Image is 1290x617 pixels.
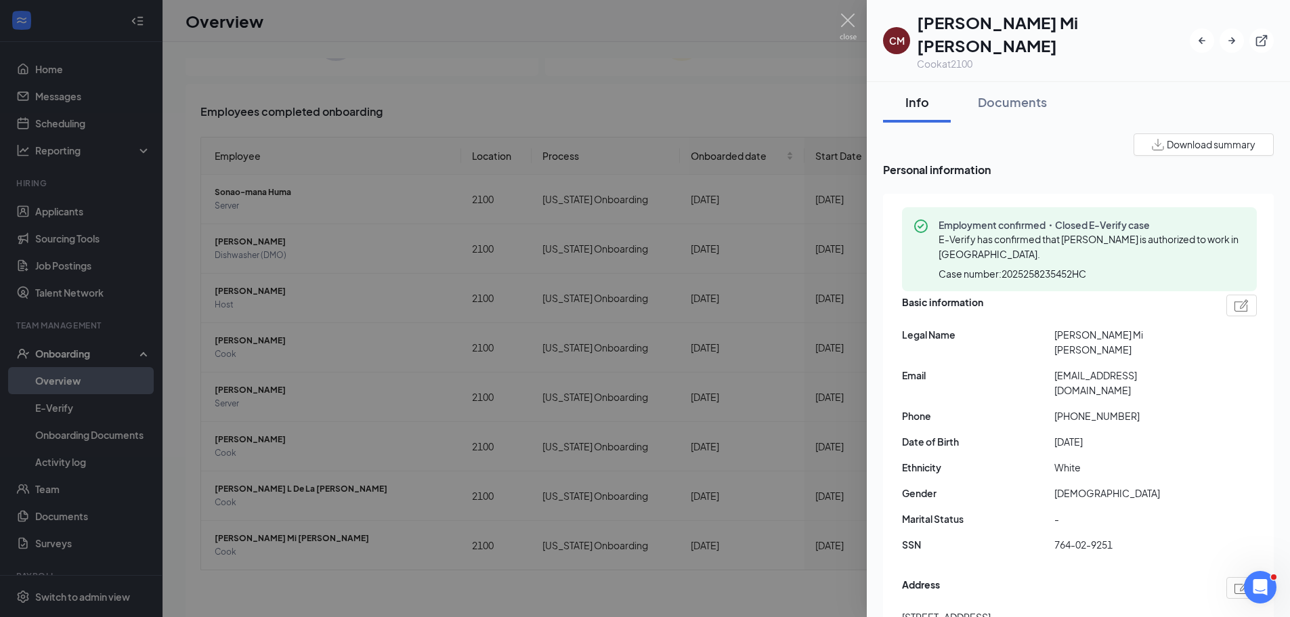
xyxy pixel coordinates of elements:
svg: ArrowRight [1225,34,1239,47]
span: Personal information [883,161,1274,178]
span: [EMAIL_ADDRESS][DOMAIN_NAME] [1054,368,1207,398]
button: ExternalLink [1249,28,1274,53]
span: [PHONE_NUMBER] [1054,408,1207,423]
span: Address [902,577,940,599]
span: [DATE] [1054,434,1207,449]
span: Phone [902,408,1054,423]
iframe: Intercom live chat [1244,571,1276,603]
h1: [PERSON_NAME] Mi [PERSON_NAME] [917,11,1190,57]
span: Employment confirmed・Closed E-Verify case [939,218,1246,232]
span: [DEMOGRAPHIC_DATA] [1054,486,1207,501]
span: White [1054,460,1207,475]
div: CM [889,34,905,47]
span: Case number: 2025258235452HC [939,267,1086,280]
button: Download summary [1134,133,1274,156]
span: Marital Status [902,511,1054,526]
span: Basic information [902,295,983,316]
span: Gender [902,486,1054,501]
span: Date of Birth [902,434,1054,449]
svg: ExternalLink [1255,34,1268,47]
span: E-Verify has confirmed that [PERSON_NAME] is authorized to work in [GEOGRAPHIC_DATA]. [939,233,1239,260]
span: [PERSON_NAME] Mi [PERSON_NAME] [1054,327,1207,357]
svg: ArrowLeftNew [1195,34,1209,47]
button: ArrowLeftNew [1190,28,1214,53]
span: 764-02-9251 [1054,537,1207,552]
div: Documents [978,93,1047,110]
span: - [1054,511,1207,526]
span: SSN [902,537,1054,552]
button: ArrowRight [1220,28,1244,53]
span: Legal Name [902,327,1054,342]
div: Info [897,93,937,110]
span: Email [902,368,1054,383]
svg: CheckmarkCircle [913,218,929,234]
span: Ethnicity [902,460,1054,475]
div: Cook at 2100 [917,57,1190,70]
span: Download summary [1167,137,1255,152]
